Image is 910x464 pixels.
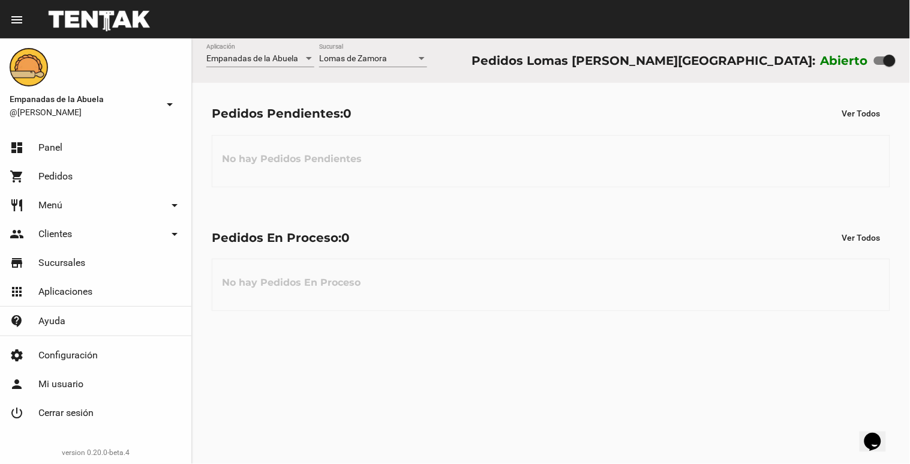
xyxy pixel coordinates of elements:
[10,140,24,155] mat-icon: dashboard
[167,227,182,241] mat-icon: arrow_drop_down
[38,257,85,269] span: Sucursales
[38,315,65,327] span: Ayuda
[842,109,881,118] span: Ver Todos
[471,51,815,70] div: Pedidos Lomas [PERSON_NAME][GEOGRAPHIC_DATA]:
[38,349,98,361] span: Configuración
[10,48,48,86] img: f0136945-ed32-4f7c-91e3-a375bc4bb2c5.png
[212,265,370,301] h3: No hay Pedidos En Proceso
[38,199,62,211] span: Menú
[163,97,177,112] mat-icon: arrow_drop_down
[38,378,83,390] span: Mi usuario
[860,416,898,452] iframe: chat widget
[10,406,24,420] mat-icon: power_settings_new
[10,227,24,241] mat-icon: people
[10,447,182,459] div: version 0.20.0-beta.4
[343,106,352,121] span: 0
[38,286,92,298] span: Aplicaciones
[833,227,890,249] button: Ver Todos
[167,198,182,212] mat-icon: arrow_drop_down
[10,13,24,27] mat-icon: menu
[341,230,350,245] span: 0
[842,233,881,243] span: Ver Todos
[10,198,24,212] mat-icon: restaurant
[10,169,24,184] mat-icon: shopping_cart
[38,142,62,154] span: Panel
[319,53,387,63] span: Lomas de Zamora
[206,53,298,63] span: Empanadas de la Abuela
[10,377,24,391] mat-icon: person
[212,141,371,177] h3: No hay Pedidos Pendientes
[10,285,24,299] mat-icon: apps
[38,228,72,240] span: Clientes
[38,407,94,419] span: Cerrar sesión
[10,106,158,118] span: @[PERSON_NAME]
[10,92,158,106] span: Empanadas de la Abuela
[821,51,869,70] label: Abierto
[10,348,24,363] mat-icon: settings
[212,228,350,247] div: Pedidos En Proceso:
[38,170,73,182] span: Pedidos
[833,103,890,124] button: Ver Todos
[212,104,352,123] div: Pedidos Pendientes:
[10,314,24,328] mat-icon: contact_support
[10,256,24,270] mat-icon: store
